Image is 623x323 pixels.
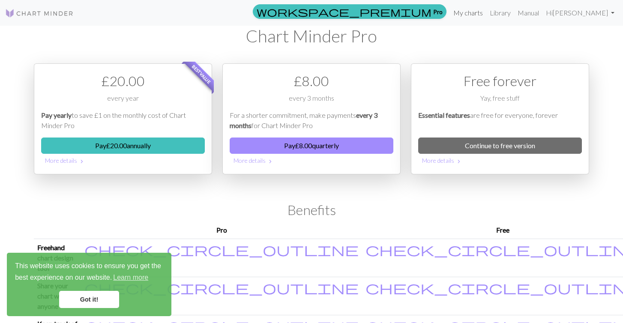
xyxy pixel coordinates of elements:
[514,4,542,21] a: Manual
[41,71,205,91] div: £ 20.00
[418,110,582,131] p: are free for everyone, forever
[418,154,582,167] button: More details
[230,154,393,167] button: More details
[78,157,85,166] span: chevron_right
[542,4,618,21] a: Hi[PERSON_NAME]
[455,157,462,166] span: chevron_right
[41,154,205,167] button: More details
[41,138,205,154] button: Pay£20.00annually
[418,71,582,91] div: Free forever
[230,138,393,154] button: Pay£8.00quarterly
[41,111,72,119] em: Pay yearly
[84,281,359,294] i: Included
[34,26,589,46] h1: Chart Minder Pro
[257,6,431,18] span: workspace_premium
[15,261,163,284] span: This website uses cookies to ensure you get the best experience on our website.
[34,63,212,174] div: Payment option 1
[418,111,470,119] em: Essential features
[230,71,393,91] div: £ 8.00
[84,242,359,256] i: Included
[450,4,486,21] a: My charts
[84,279,359,296] span: check_circle_outline
[84,241,359,257] span: check_circle_outline
[34,202,589,218] h2: Benefits
[41,110,205,131] p: to save £1 on the monthly cost of Chart Minder Pro
[411,63,589,174] div: Free option
[230,93,393,110] div: every 3 months
[41,93,205,110] div: every year
[183,56,220,93] span: Best value
[418,93,582,110] div: Yay, free stuff
[486,4,514,21] a: Library
[222,63,401,174] div: Payment option 2
[37,242,78,273] p: Freehand chart design tool
[418,138,582,154] a: Continue to free version
[81,221,362,239] th: Pro
[5,8,74,18] img: Logo
[267,157,274,166] span: chevron_right
[112,271,150,284] a: learn more about cookies
[253,4,446,19] a: Pro
[7,253,171,316] div: cookieconsent
[230,110,393,131] p: For a shorter commitment, make payments for Chart Minder Pro
[59,291,119,308] a: dismiss cookie message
